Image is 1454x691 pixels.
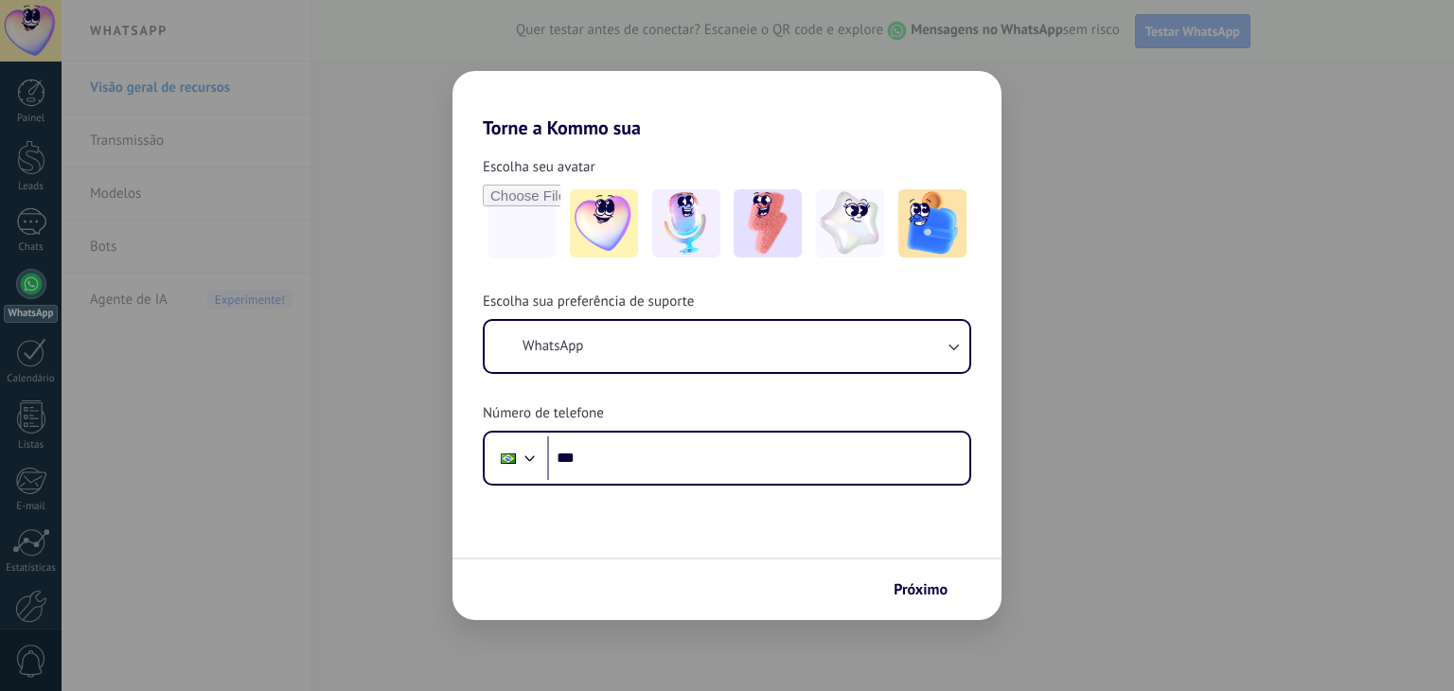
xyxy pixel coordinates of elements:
span: Número de telefone [483,404,604,423]
h2: Torne a Kommo sua [452,71,1002,139]
button: WhatsApp [485,321,969,372]
img: -2.jpeg [652,189,720,257]
img: -3.jpeg [734,189,802,257]
img: -1.jpeg [570,189,638,257]
span: Escolha sua preferência de suporte [483,292,694,311]
img: -5.jpeg [898,189,966,257]
span: Escolha seu avatar [483,158,595,177]
button: Próximo [885,574,973,606]
span: Próximo [894,583,948,596]
span: WhatsApp [523,337,583,356]
img: -4.jpeg [816,189,884,257]
div: Brazil: + 55 [490,438,526,478]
